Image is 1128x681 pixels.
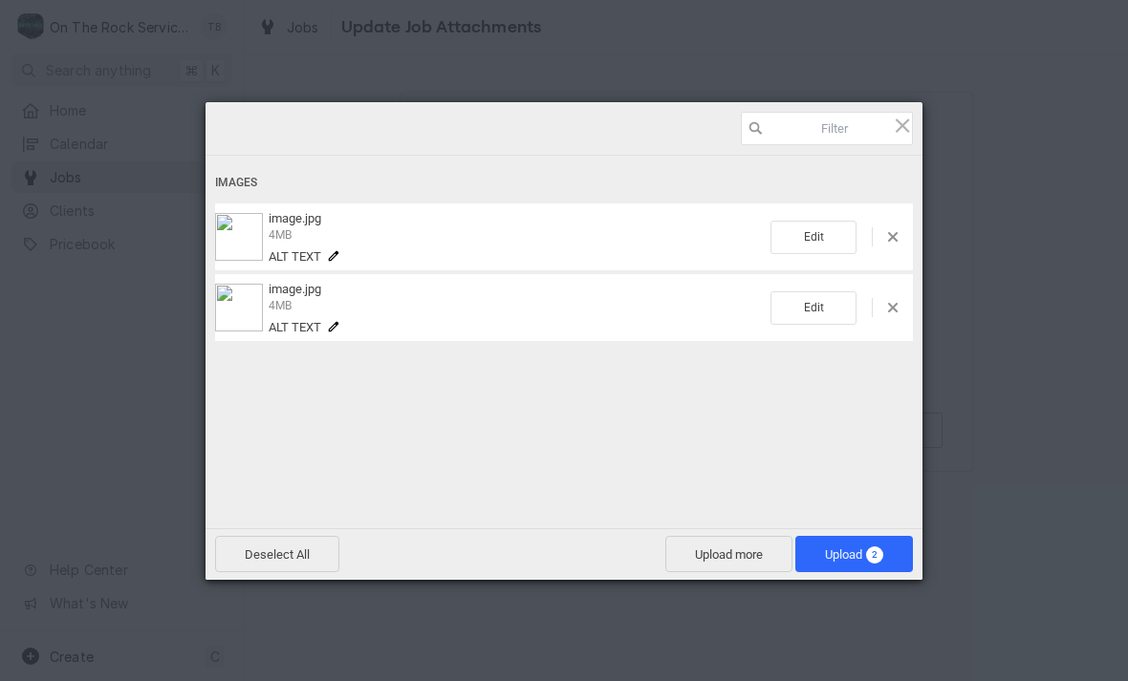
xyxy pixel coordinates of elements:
div: Images [215,165,913,201]
span: Upload [825,547,883,562]
span: Edit [770,291,857,325]
span: Deselect All [215,536,339,572]
span: Upload more [665,536,792,572]
span: Upload2 [795,536,913,572]
span: image.jpg [269,282,321,296]
span: Click here or hit ESC to close picker [892,115,913,136]
span: 4MB [269,299,292,312]
span: 2 [866,546,883,564]
span: image.jpg [269,211,321,225]
span: Edit [770,221,857,254]
input: Filter [741,112,913,145]
img: 1b3fd032-6158-4b5c-9e1c-0f4b6d1b6ca3 [215,213,263,261]
span: Alt text [269,249,321,264]
div: image.jpg [263,211,770,264]
span: Alt text [269,320,321,334]
span: 4MB [269,228,292,242]
div: image.jpg [263,282,770,334]
img: ec5c9ed2-3663-4de2-bd5d-710a056c55f2 [215,284,263,331]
